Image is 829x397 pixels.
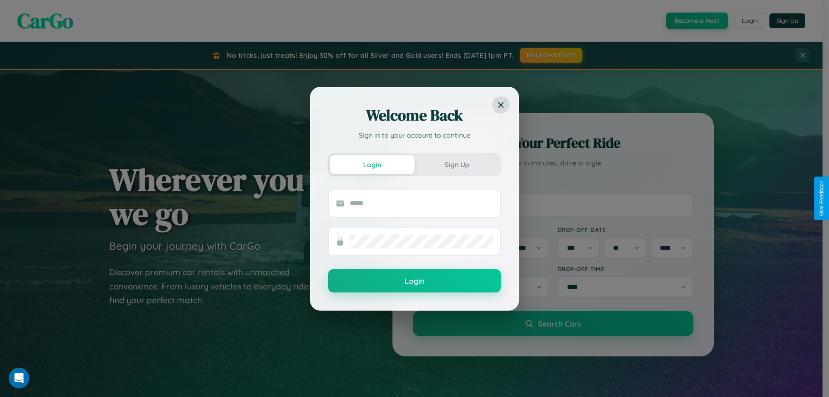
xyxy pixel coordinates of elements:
[9,368,29,388] iframe: Intercom live chat
[414,155,499,174] button: Sign Up
[819,181,825,216] div: Give Feedback
[328,105,501,126] h2: Welcome Back
[328,269,501,292] button: Login
[328,130,501,140] p: Sign in to your account to continue
[330,155,414,174] button: Login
